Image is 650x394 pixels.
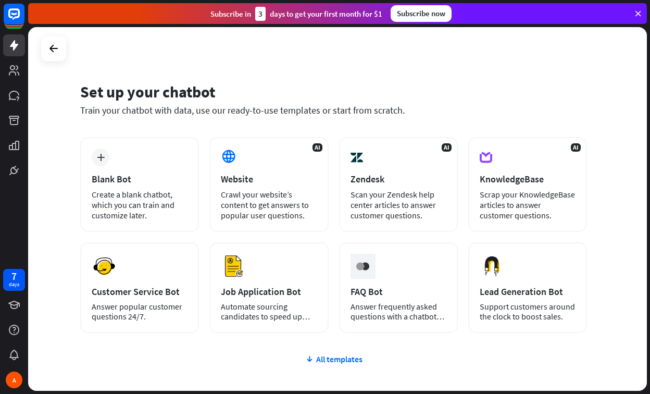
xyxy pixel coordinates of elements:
a: 7 days [3,269,25,291]
div: A [6,372,22,388]
div: 7 [11,272,17,281]
div: Subscribe in days to get your first month for $1 [210,7,382,21]
div: 3 [255,7,266,21]
div: days [9,281,19,288]
div: Subscribe now [391,5,452,22]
